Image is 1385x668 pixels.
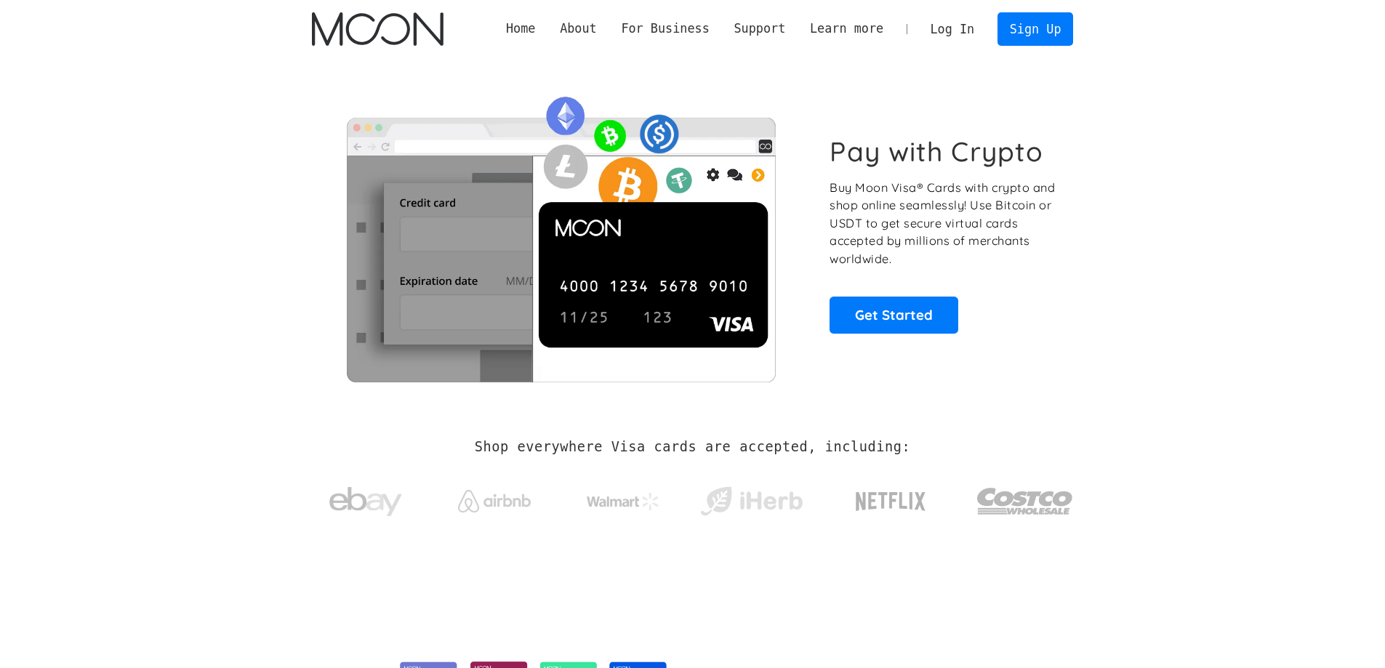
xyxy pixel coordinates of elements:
[312,86,810,382] img: Moon Cards let you spend your crypto anywhere Visa is accepted.
[697,483,806,520] img: iHerb
[830,179,1057,268] p: Buy Moon Visa® Cards with crypto and shop online seamlessly! Use Bitcoin or USDT to get secure vi...
[697,468,806,528] a: iHerb
[569,478,677,518] a: Walmart
[830,135,1043,168] h1: Pay with Crypto
[621,20,709,38] div: For Business
[810,20,883,38] div: Learn more
[494,20,547,38] a: Home
[560,20,597,38] div: About
[475,439,910,455] h2: Shop everywhere Visa cards are accepted, including:
[798,20,896,38] div: Learn more
[609,20,722,38] div: For Business
[312,12,443,46] a: home
[440,475,548,520] a: Airbnb
[587,493,659,510] img: Walmart
[329,479,402,525] img: ebay
[312,12,443,46] img: Moon Logo
[722,20,798,38] div: Support
[312,464,420,532] a: ebay
[976,474,1074,528] img: Costco
[547,20,609,38] div: About
[826,469,956,527] a: Netflix
[854,483,927,520] img: Netflix
[830,297,958,333] a: Get Started
[976,459,1074,536] a: Costco
[458,490,531,512] img: Airbnb
[918,13,987,45] a: Log In
[734,20,785,38] div: Support
[997,12,1073,45] a: Sign Up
